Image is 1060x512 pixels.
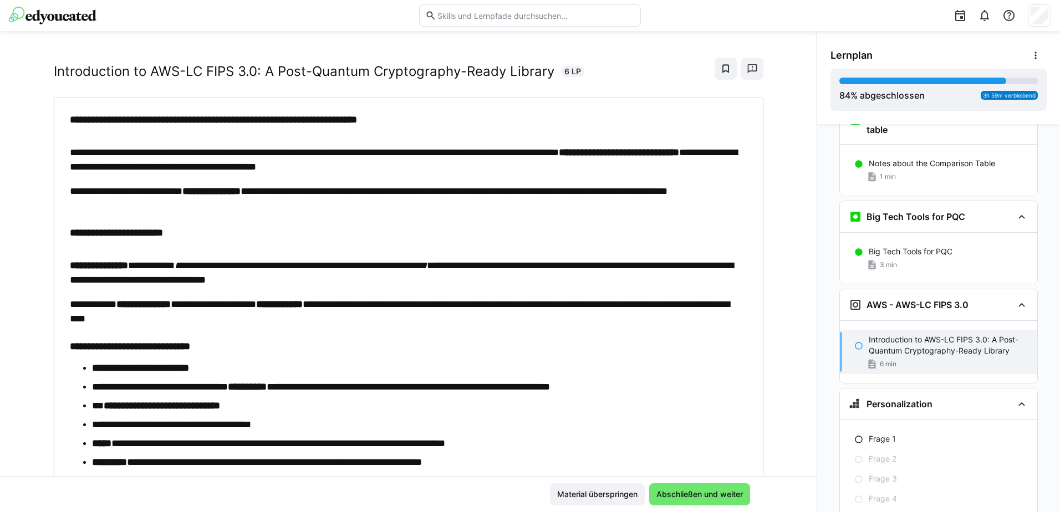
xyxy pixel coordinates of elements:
span: 84 [839,90,850,101]
span: 3 min [880,260,897,269]
span: 6 min [880,360,896,368]
span: Material überspringen [556,489,639,500]
span: 1 min [880,172,896,181]
p: Frage 4 [869,493,897,504]
div: % abgeschlossen [839,89,925,102]
p: Frage 2 [869,453,896,464]
span: Lernplan [830,49,873,62]
span: 6 LP [564,66,581,77]
h3: Limitations of the comparison table [867,113,1013,135]
p: Frage 1 [869,433,896,444]
span: Abschließen und weiter [655,489,745,500]
p: Introduction to AWS-LC FIPS 3.0: A Post-Quantum Cryptography-Ready Library [869,334,1028,356]
h3: Personalization [867,398,932,409]
button: Abschließen und weiter [649,483,750,505]
button: Material überspringen [550,483,645,505]
input: Skills und Lernpfade durchsuchen… [436,11,635,21]
p: Big Tech Tools for PQC [869,246,952,257]
span: 3h 59m verbleibend [983,92,1036,99]
h3: Big Tech Tools for PQC [867,211,965,222]
h2: Introduction to AWS-LC FIPS 3.0: A Post-Quantum Cryptography-Ready Library [54,63,554,80]
h3: AWS - AWS-LC FIPS 3.0 [867,299,969,310]
p: Notes about the Comparison Table [869,158,995,169]
p: Frage 3 [869,473,897,484]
